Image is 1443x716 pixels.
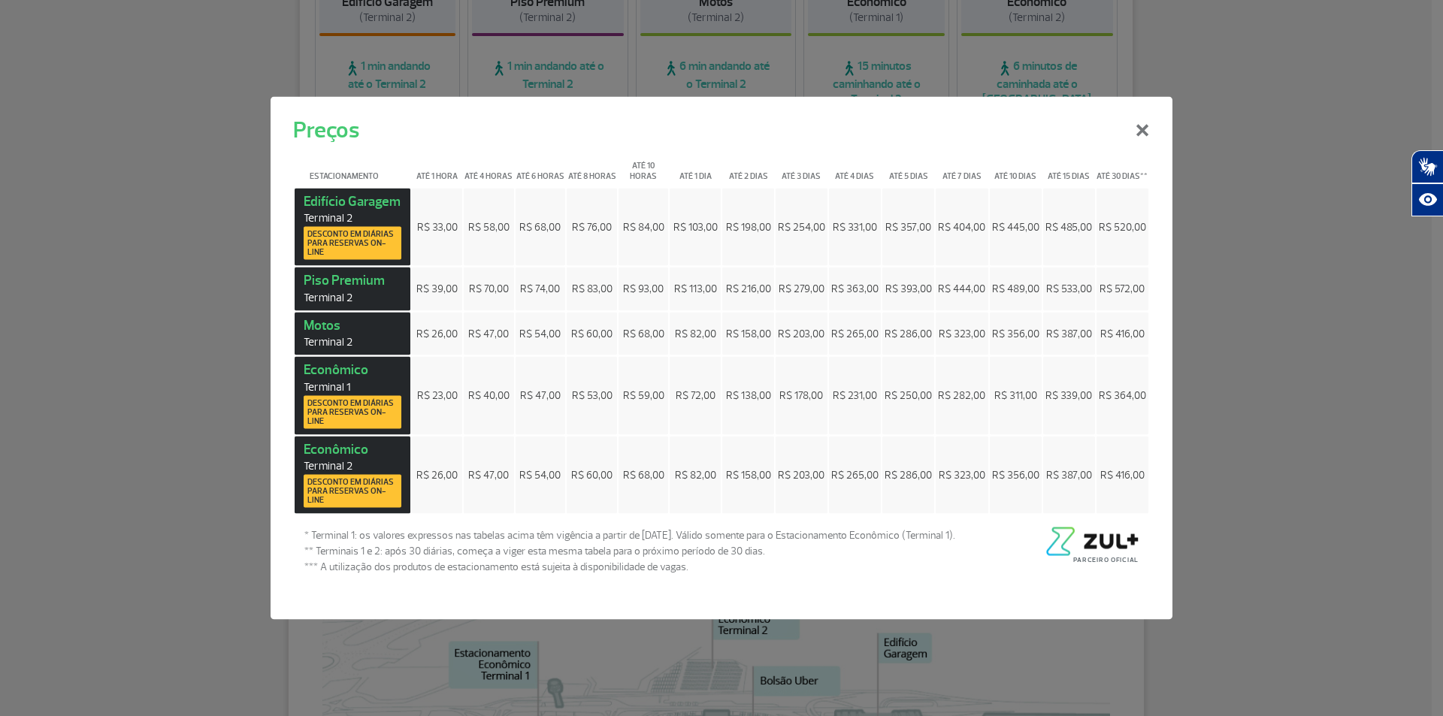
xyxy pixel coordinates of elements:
[519,220,561,233] span: R$ 68,00
[623,282,664,295] span: R$ 93,00
[778,220,825,233] span: R$ 254,00
[670,148,721,186] th: Até 1 dia
[779,389,823,402] span: R$ 178,00
[571,327,613,340] span: R$ 60,00
[831,468,879,481] span: R$ 265,00
[416,282,458,295] span: R$ 39,00
[992,220,1039,233] span: R$ 445,00
[778,468,824,481] span: R$ 203,00
[1073,556,1139,564] span: Parceiro Oficial
[304,543,955,559] span: ** Terminais 1 e 2: após 30 diárias, começa a viger esta mesma tabela para o próximo período de 3...
[519,468,561,481] span: R$ 54,00
[722,148,773,186] th: Até 2 dias
[567,148,617,186] th: Até 8 horas
[831,282,879,295] span: R$ 363,00
[304,192,401,260] strong: Edifício Garagem
[417,220,458,233] span: R$ 33,00
[519,327,561,340] span: R$ 54,00
[572,389,613,402] span: R$ 53,00
[726,220,771,233] span: R$ 198,00
[468,468,509,481] span: R$ 47,00
[1042,527,1139,556] img: logo-zul-black.png
[304,440,401,508] strong: Econômico
[1046,282,1092,295] span: R$ 533,00
[623,220,664,233] span: R$ 84,00
[304,559,955,575] span: *** A utilização dos produtos de estacionamento está sujeita à disponibilidade de vagas.
[416,468,458,481] span: R$ 26,00
[726,282,771,295] span: R$ 216,00
[516,148,566,186] th: Até 6 horas
[623,327,664,340] span: R$ 68,00
[885,468,932,481] span: R$ 286,00
[304,335,401,349] span: Terminal 2
[885,327,932,340] span: R$ 286,00
[304,316,401,349] strong: Motos
[307,230,398,257] span: Desconto em diárias para reservas on-line
[416,327,458,340] span: R$ 26,00
[675,468,716,481] span: R$ 82,00
[1100,282,1145,295] span: R$ 572,00
[304,211,401,225] span: Terminal 2
[1100,468,1145,481] span: R$ 416,00
[1045,389,1092,402] span: R$ 339,00
[468,220,510,233] span: R$ 58,00
[776,148,827,186] th: Até 3 dias
[304,459,401,473] span: Terminal 2
[520,282,560,295] span: R$ 74,00
[992,468,1039,481] span: R$ 356,00
[1411,150,1443,216] div: Plugin de acessibilidade da Hand Talk.
[464,148,514,186] th: Até 4 horas
[726,389,771,402] span: R$ 138,00
[295,148,410,186] th: Estacionamento
[938,389,985,402] span: R$ 282,00
[778,327,824,340] span: R$ 203,00
[833,389,877,402] span: R$ 231,00
[936,148,988,186] th: Até 7 dias
[412,148,462,186] th: Até 1 hora
[885,282,932,295] span: R$ 393,00
[994,389,1037,402] span: R$ 311,00
[992,282,1039,295] span: R$ 489,00
[1099,220,1146,233] span: R$ 520,00
[468,327,509,340] span: R$ 47,00
[1043,148,1095,186] th: Até 15 dias
[304,272,401,305] strong: Piso Premium
[779,282,824,295] span: R$ 279,00
[1123,101,1162,155] button: Close
[293,113,359,147] h5: Preços
[1045,220,1092,233] span: R$ 485,00
[307,398,398,425] span: Desconto em diárias para reservas on-line
[572,282,613,295] span: R$ 83,00
[1046,468,1092,481] span: R$ 387,00
[938,282,985,295] span: R$ 444,00
[469,282,509,295] span: R$ 70,00
[1046,327,1092,340] span: R$ 387,00
[938,220,985,233] span: R$ 404,00
[304,290,401,304] span: Terminal 2
[885,220,931,233] span: R$ 357,00
[304,361,401,429] strong: Econômico
[304,527,955,543] span: * Terminal 1: os valores expressos nas tabelas acima têm vigência a partir de [DATE]. Válido some...
[939,327,985,340] span: R$ 323,00
[468,389,510,402] span: R$ 40,00
[623,389,664,402] span: R$ 59,00
[829,148,881,186] th: Até 4 dias
[1099,389,1146,402] span: R$ 364,00
[623,468,664,481] span: R$ 68,00
[307,478,398,505] span: Desconto em diárias para reservas on-line
[1097,148,1148,186] th: Até 30 dias**
[572,220,612,233] span: R$ 76,00
[1411,183,1443,216] button: Abrir recursos assistivos.
[990,148,1042,186] th: Até 10 dias
[619,148,669,186] th: Até 10 horas
[939,468,985,481] span: R$ 323,00
[882,148,934,186] th: Até 5 dias
[885,389,932,402] span: R$ 250,00
[571,468,613,481] span: R$ 60,00
[726,468,771,481] span: R$ 158,00
[676,389,715,402] span: R$ 72,00
[304,379,401,394] span: Terminal 1
[674,282,717,295] span: R$ 113,00
[520,389,561,402] span: R$ 47,00
[673,220,718,233] span: R$ 103,00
